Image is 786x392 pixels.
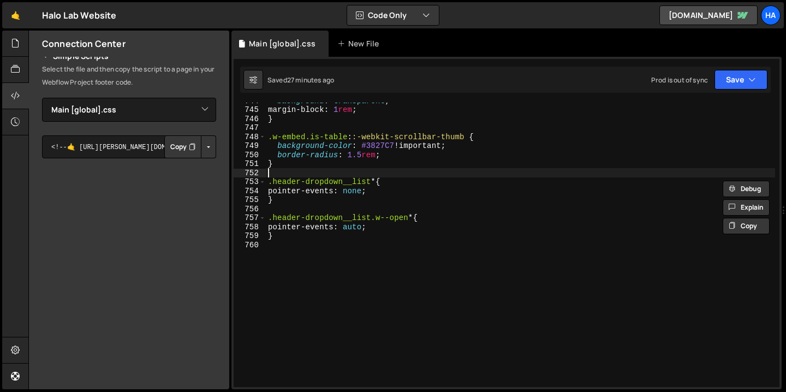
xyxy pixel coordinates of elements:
textarea: <!--🤙 [URL][PERSON_NAME][DOMAIN_NAME]> <script>document.addEventListener("DOMContentLoaded", func... [42,135,216,158]
div: 756 [234,205,266,214]
div: 747 [234,123,266,133]
div: 745 [234,105,266,115]
iframe: YouTube video player [42,176,217,275]
a: Ha [761,5,781,25]
div: Halo Lab Website [42,9,117,22]
div: Prod is out of sync [651,75,708,85]
div: 751 [234,159,266,169]
a: 🤙 [2,2,29,28]
div: 750 [234,151,266,160]
div: 748 [234,133,266,142]
div: New File [337,38,383,49]
button: Save [714,70,767,90]
div: 759 [234,231,266,241]
div: 760 [234,241,266,250]
div: 757 [234,213,266,223]
button: Debug [723,181,770,197]
div: 754 [234,187,266,196]
h2: Connection Center [42,38,126,50]
div: Button group with nested dropdown [164,135,216,158]
div: 752 [234,169,266,178]
a: [DOMAIN_NAME] [659,5,758,25]
div: 753 [234,177,266,187]
div: 755 [234,195,266,205]
div: 746 [234,115,266,124]
div: Saved [267,75,334,85]
iframe: YouTube video player [42,282,217,380]
button: Copy [164,135,201,158]
p: Select the file and then copy the script to a page in your Webflow Project footer code. [42,63,216,89]
div: 749 [234,141,266,151]
button: Explain [723,199,770,216]
div: Main [global].css [249,38,315,49]
div: 27 minutes ago [287,75,334,85]
button: Code Only [347,5,439,25]
div: 758 [234,223,266,232]
button: Copy [723,218,770,234]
